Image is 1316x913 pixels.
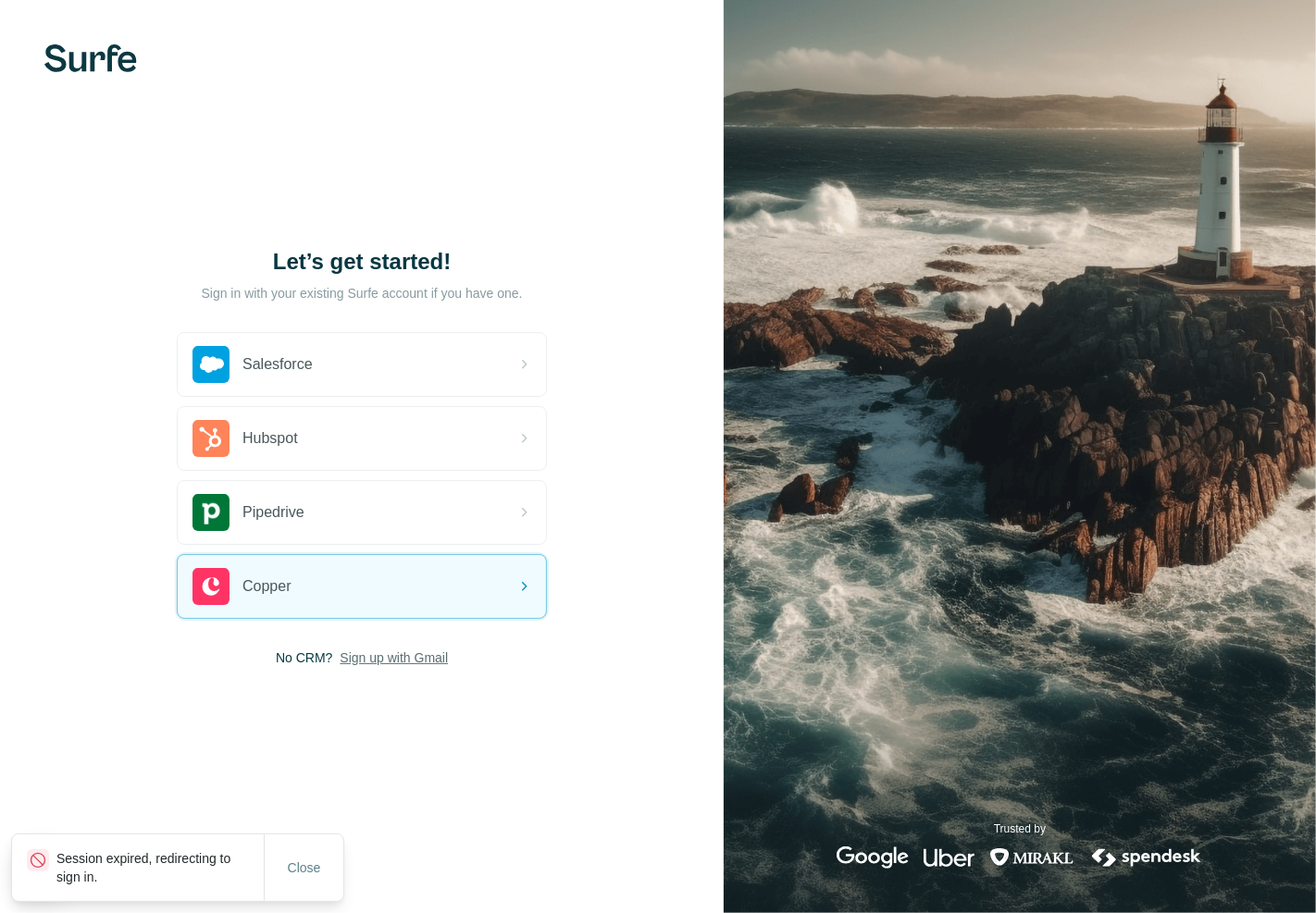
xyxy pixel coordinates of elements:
span: No CRM? [276,648,332,667]
img: spendesk's logo [1089,846,1204,869]
p: Session expired, redirecting to sign in. [56,849,264,886]
button: Sign up with Gmail [340,648,448,667]
img: uber's logo [924,846,975,869]
button: Close [275,851,334,884]
img: copper's logo [192,568,230,605]
img: hubspot's logo [192,420,230,457]
img: salesforce's logo [192,346,230,383]
span: Close [288,858,321,877]
p: Trusted by [994,820,1046,837]
img: pipedrive's logo [192,494,230,531]
p: Sign in with your existing Surfe account if you have one. [202,284,523,302]
h1: Let’s get started! [177,247,547,277]
span: Hubspot [242,427,298,450]
img: Surfe's logo [44,44,137,72]
img: google's logo [837,846,909,869]
img: mirakl's logo [989,846,1074,869]
span: Copper [242,575,291,598]
span: Salesforce [242,353,313,376]
span: Pipedrive [242,501,304,524]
